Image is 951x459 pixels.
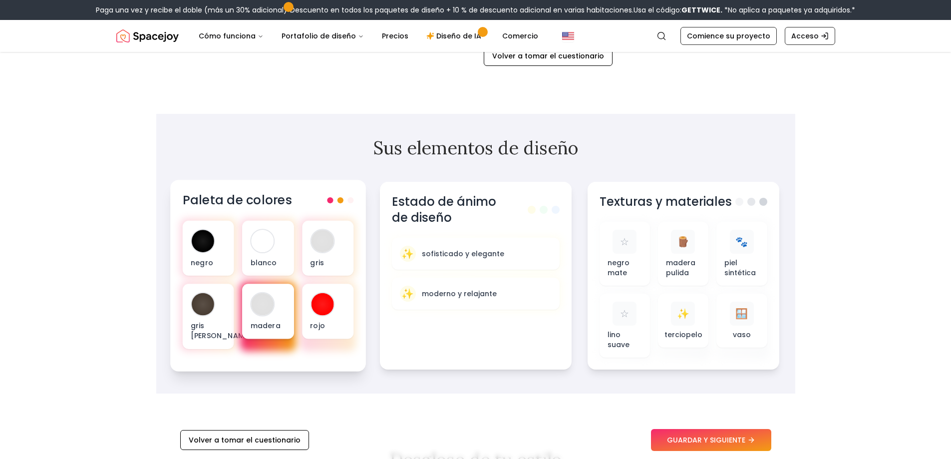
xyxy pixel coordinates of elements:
font: negro mate [608,258,630,278]
a: Alegría espacial [116,26,179,46]
font: gris [PERSON_NAME] [190,321,251,341]
font: Comience su proyecto [687,31,770,41]
nav: Global [116,20,835,52]
font: moderno y relajante [422,289,497,299]
font: Estado de ánimo de diseño [392,193,496,226]
font: GETTWICE. [681,5,722,15]
img: Logotipo de Spacejoy [116,26,179,46]
font: Portafolio de diseño [282,31,356,41]
font: piel sintética [724,258,756,278]
font: Acceso [791,31,819,41]
button: Volver a tomar el cuestionario [484,46,613,66]
font: vaso [733,330,751,340]
font: ✨ [401,247,414,261]
font: *No aplica a paquetes ya adquiridos.* [724,5,855,15]
a: Precios [374,26,416,46]
font: blanco [250,257,277,267]
font: Volver a tomar el cuestionario [492,51,604,61]
font: Comercio [502,31,538,41]
font: 🪟 [735,307,748,321]
font: terciopelo [664,330,702,340]
font: rojo [310,321,325,331]
font: ✨ [677,307,689,321]
a: Comience su proyecto [680,27,777,45]
a: Acceso [785,27,835,45]
font: Cómo funciona [199,31,256,41]
button: Portafolio de diseño [274,26,372,46]
font: madera [250,321,280,331]
font: Sus elementos de diseño [373,136,578,159]
button: GUARDAR Y SIGUIENTE [651,429,771,451]
img: Estados Unidos [562,30,574,42]
font: 🐾 [735,235,748,249]
a: Comercio [494,26,546,46]
font: ☆ [620,235,629,249]
font: Paleta de colores [182,192,292,209]
nav: Principal [191,26,546,46]
button: Volver a tomar el cuestionario [180,430,309,450]
font: ✨ [401,287,414,301]
font: madera pulida [666,258,695,278]
button: Cómo funciona [191,26,272,46]
font: Diseño de IA [436,31,481,41]
font: negro [190,257,213,267]
font: gris [310,257,324,267]
font: Descuento en todos los paquetes de diseño + 10 % de descuento adicional en varias habitaciones. [290,5,634,15]
font: GUARDAR Y SIGUIENTE [667,435,745,445]
font: Volver a tomar el cuestionario [189,435,301,445]
font: Texturas y materiales [600,193,732,210]
a: Diseño de IA [418,26,492,46]
font: ☆ [620,307,629,321]
font: 🪵 [677,235,689,249]
font: lino suave [608,330,630,350]
font: sofisticado y elegante [422,249,504,259]
font: Paga una vez y recibe el doble (más un 30% adicional) [96,5,287,15]
font: Usa el código: [634,5,681,15]
font: Precios [382,31,408,41]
